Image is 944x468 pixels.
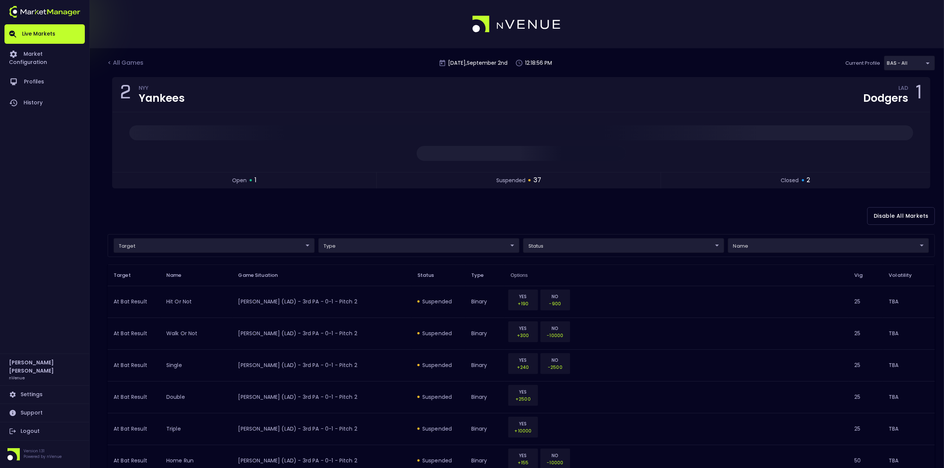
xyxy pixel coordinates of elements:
[108,286,160,318] td: At Bat Result
[114,272,141,279] span: Target
[465,286,505,318] td: binary
[120,83,131,106] div: 2
[864,93,908,104] div: Dodgers
[533,175,541,185] span: 37
[4,44,85,71] a: Market Configuration
[448,59,508,67] p: [DATE] , September 2 nd
[523,238,724,253] div: target
[139,86,185,92] div: NYY
[160,318,232,349] td: walk or not
[513,325,533,332] p: YES
[545,364,565,371] p: -2500
[160,286,232,318] td: hit or not
[545,293,565,300] p: NO
[545,357,565,364] p: NO
[883,318,935,349] td: TBA
[465,413,505,445] td: binary
[513,395,533,403] p: +2500
[4,404,85,422] a: Support
[9,6,80,18] img: logo
[232,413,412,445] td: [PERSON_NAME] (LAD) - 3rd PA - 0-1 - Pitch 2
[4,448,85,461] div: Version 1.31Powered by nVenue
[139,93,185,104] div: Yankees
[899,86,908,92] div: LAD
[465,381,505,413] td: binary
[883,413,935,445] td: TBA
[472,16,561,33] img: logo
[807,175,811,185] span: 2
[545,300,565,307] p: -900
[254,175,256,185] span: 1
[465,349,505,381] td: binary
[232,381,412,413] td: [PERSON_NAME] (LAD) - 3rd PA - 0-1 - Pitch 2
[232,177,247,184] span: open
[513,332,533,339] p: +300
[513,364,533,371] p: +240
[849,413,883,445] td: 25
[513,388,533,395] p: YES
[417,425,459,432] div: suspended
[318,238,519,253] div: target
[417,361,459,369] div: suspended
[4,386,85,404] a: Settings
[781,177,799,184] span: closed
[849,381,883,413] td: 25
[513,420,533,427] p: YES
[849,349,883,381] td: 25
[513,452,533,459] p: YES
[883,349,935,381] td: TBA
[160,349,232,381] td: single
[160,381,232,413] td: double
[846,59,880,67] p: Current Profile
[24,448,62,454] p: Version 1.31
[471,272,494,279] span: Type
[513,293,533,300] p: YES
[545,325,565,332] p: NO
[108,349,160,381] td: At Bat Result
[513,459,533,466] p: +155
[417,393,459,401] div: suspended
[108,413,160,445] td: At Bat Result
[916,83,923,106] div: 1
[4,71,85,92] a: Profiles
[884,56,935,70] div: target
[108,58,145,68] div: < All Games
[849,318,883,349] td: 25
[513,427,533,434] p: +10000
[545,332,565,339] p: -10000
[513,357,533,364] p: YES
[417,457,459,464] div: suspended
[24,454,62,459] p: Powered by nVenue
[4,24,85,44] a: Live Markets
[867,207,935,225] button: Disable All Markets
[545,452,565,459] p: NO
[232,318,412,349] td: [PERSON_NAME] (LAD) - 3rd PA - 0-1 - Pitch 2
[889,272,922,279] span: Volatility
[513,300,533,307] p: +190
[232,286,412,318] td: [PERSON_NAME] (LAD) - 3rd PA - 0-1 - Pitch 2
[160,413,232,445] td: triple
[232,349,412,381] td: [PERSON_NAME] (LAD) - 3rd PA - 0-1 - Pitch 2
[855,272,872,279] span: Vig
[465,318,505,349] td: binary
[883,286,935,318] td: TBA
[4,92,85,113] a: History
[4,422,85,440] a: Logout
[238,272,288,279] span: Game Situation
[849,286,883,318] td: 25
[9,375,25,380] h3: nVenue
[417,298,459,305] div: suspended
[166,272,191,279] span: Name
[496,177,525,184] span: suspended
[9,358,80,375] h2: [PERSON_NAME] [PERSON_NAME]
[108,381,160,413] td: At Bat Result
[728,238,929,253] div: target
[417,330,459,337] div: suspended
[108,318,160,349] td: At Bat Result
[525,59,552,67] p: 12:18:56 PM
[417,272,444,279] span: Status
[505,264,849,286] th: Options
[114,238,315,253] div: target
[883,381,935,413] td: TBA
[545,459,565,466] p: -10000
